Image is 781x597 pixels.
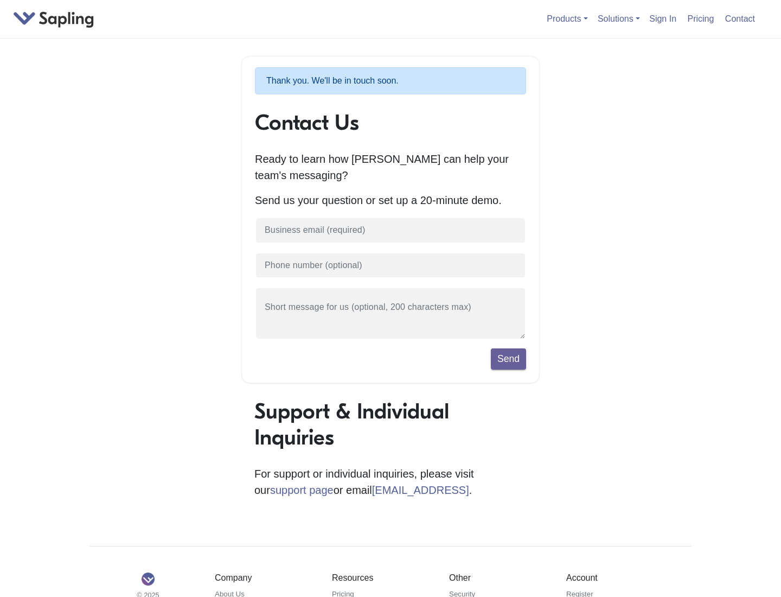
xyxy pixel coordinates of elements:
h5: Resources [332,573,433,583]
p: Send us your question or set up a 20-minute demo. [255,192,526,208]
a: support page [270,484,334,496]
a: [EMAIL_ADDRESS] [372,484,469,496]
p: Thank you. We'll be in touch soon. [255,67,526,94]
h5: Other [449,573,550,583]
p: For support or individual inquiries, please visit our or email . [254,466,527,498]
a: Sign In [645,10,681,28]
a: Pricing [683,10,719,28]
a: Products [547,14,587,23]
p: Ready to learn how [PERSON_NAME] can help your team's messaging? [255,151,526,183]
input: Phone number (optional) [255,252,526,279]
a: Solutions [598,14,640,23]
img: Sapling Logo [142,573,155,586]
h1: Support & Individual Inquiries [254,398,527,450]
button: Send [491,348,526,369]
h5: Company [215,573,316,583]
a: Contact [721,10,759,28]
h5: Account [566,573,667,583]
input: Business email (required) [255,217,526,244]
h1: Contact Us [255,110,526,136]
